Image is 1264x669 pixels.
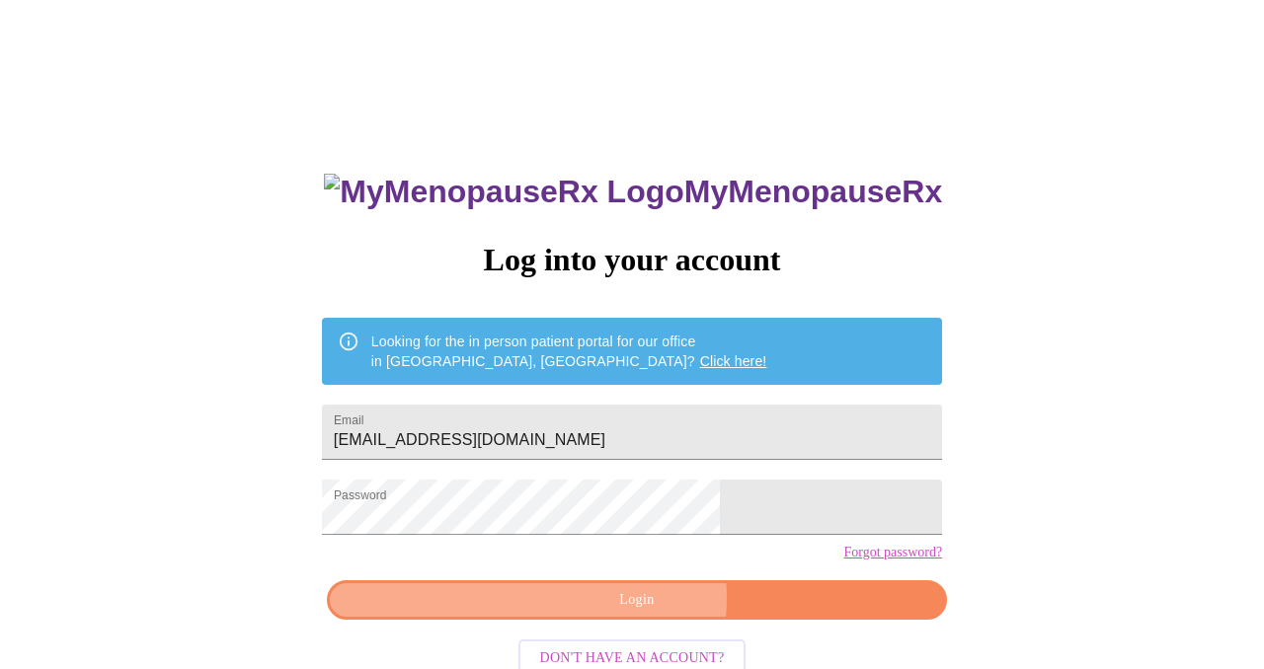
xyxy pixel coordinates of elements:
[327,580,947,621] button: Login
[324,174,683,210] img: MyMenopauseRx Logo
[371,324,767,379] div: Looking for the in person patient portal for our office in [GEOGRAPHIC_DATA], [GEOGRAPHIC_DATA]?
[322,242,942,278] h3: Log into your account
[350,588,924,613] span: Login
[513,648,751,665] a: Don't have an account?
[700,353,767,369] a: Click here!
[843,545,942,560] a: Forgot password?
[324,174,942,210] h3: MyMenopauseRx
